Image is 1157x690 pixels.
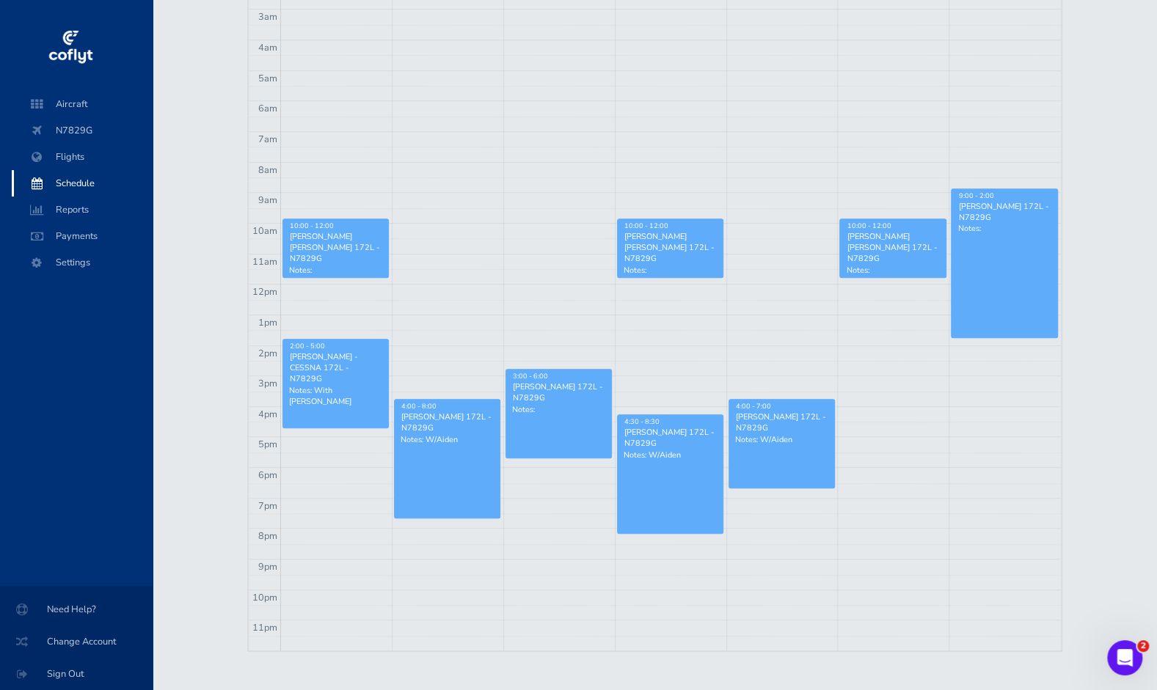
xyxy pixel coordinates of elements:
[401,411,494,433] div: [PERSON_NAME] 172L - N7829G
[624,221,668,230] span: 10:00 - 12:00
[258,529,277,543] span: 8pm
[258,408,277,421] span: 4pm
[736,402,771,411] span: 4:00 - 7:00
[957,201,1051,223] div: [PERSON_NAME] 172L - N7829G
[624,417,660,426] span: 4:30 - 8:30
[512,381,605,403] div: [PERSON_NAME] 172L - N7829G
[26,197,138,223] span: Reports
[289,265,382,276] p: Notes:
[846,231,939,265] div: [PERSON_NAME] [PERSON_NAME] 172L - N7829G
[289,231,382,265] div: [PERSON_NAME] [PERSON_NAME] 172L - N7829G
[258,560,277,573] span: 9pm
[513,372,548,381] span: 3:00 - 6:00
[26,170,138,197] span: Schedule
[18,661,135,687] span: Sign Out
[18,596,135,623] span: Need Help?
[26,223,138,249] span: Payments
[624,231,717,265] div: [PERSON_NAME] [PERSON_NAME] 172L - N7829G
[46,26,95,70] img: coflyt logo
[26,91,138,117] span: Aircraft
[252,591,277,604] span: 10pm
[258,10,277,23] span: 3am
[258,164,277,177] span: 8am
[401,402,437,411] span: 4:00 - 8:00
[258,194,277,207] span: 9am
[26,117,138,144] span: N7829G
[847,221,891,230] span: 10:00 - 12:00
[252,621,277,634] span: 11pm
[1137,640,1149,652] span: 2
[512,404,605,415] p: Notes:
[258,347,277,360] span: 2pm
[26,144,138,170] span: Flights
[846,265,939,276] p: Notes:
[1107,640,1142,675] iframe: Intercom live chat
[289,351,382,385] div: [PERSON_NAME] - CESSNA 172L - N7829G
[401,434,494,445] p: Notes: W/Aiden
[624,427,717,449] div: [PERSON_NAME] 172L - N7829G
[735,434,828,445] p: Notes: W/Aiden
[252,255,277,268] span: 11am
[258,102,277,115] span: 6am
[18,628,135,655] span: Change Account
[290,342,325,350] span: 2:00 - 5:00
[252,224,277,238] span: 10am
[258,41,277,54] span: 4am
[258,72,277,85] span: 5am
[289,385,382,407] p: Notes: With [PERSON_NAME]
[258,499,277,513] span: 7pm
[957,223,1051,234] p: Notes:
[624,265,717,276] p: Notes:
[258,133,277,146] span: 7am
[624,449,717,460] p: Notes: W/Aiden
[26,249,138,276] span: Settings
[258,469,277,482] span: 6pm
[735,411,828,433] div: [PERSON_NAME] 172L - N7829G
[252,285,277,298] span: 12pm
[258,316,277,329] span: 1pm
[290,221,334,230] span: 10:00 - 12:00
[258,438,277,451] span: 5pm
[958,191,993,200] span: 9:00 - 2:00
[258,377,277,390] span: 3pm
